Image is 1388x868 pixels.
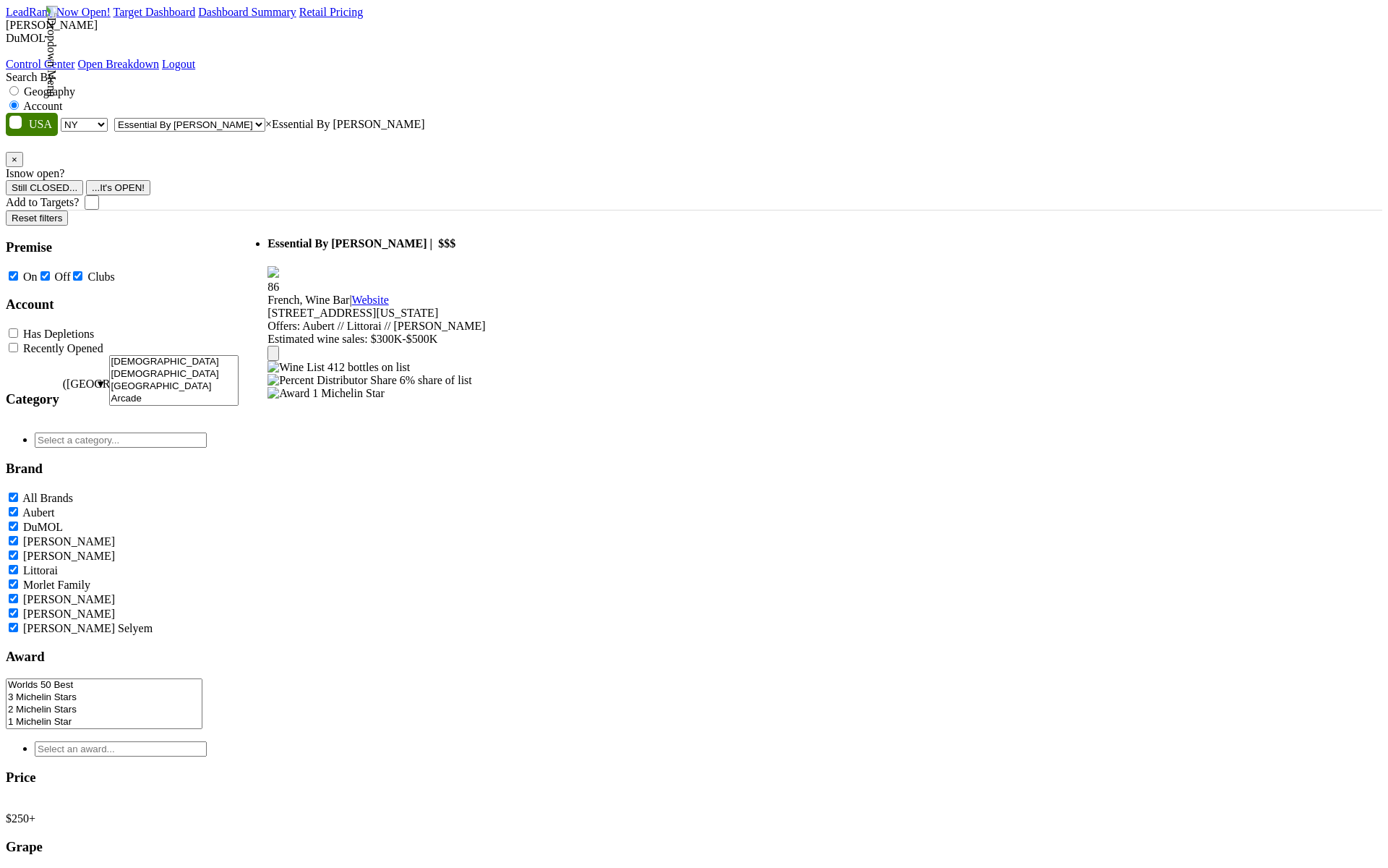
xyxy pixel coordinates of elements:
[87,271,114,283] label: Clubs
[267,320,300,332] span: Offers:
[63,378,92,420] span: ([GEOGRAPHIC_DATA])
[267,361,325,374] img: Wine List
[78,58,159,70] a: Open Breakdown
[198,6,296,18] a: Dashboard Summary
[267,281,485,294] div: 86
[23,100,62,112] label: Account
[12,154,17,165] span: ×
[6,770,239,786] h3: Price
[6,71,53,83] span: Search By
[110,368,239,380] option: [DEMOGRAPHIC_DATA]
[7,692,202,704] option: 3 Michelin Stars
[6,19,1382,32] div: [PERSON_NAME]
[400,374,472,386] span: 6% share of list
[267,307,438,319] span: [STREET_ADDRESS][US_STATE]
[6,6,53,18] a: LeadRank
[6,32,46,44] span: DuMOL
[430,237,456,250] span: | $$$
[23,550,115,562] label: [PERSON_NAME]
[23,521,63,533] label: DuMOL
[113,6,196,18] a: Target Dashboard
[35,741,207,757] input: Select an award...
[267,333,437,345] span: Estimated wine sales: $300K-$500K
[265,118,425,130] span: Essential By Christophe
[22,506,54,519] label: Aubert
[23,579,90,591] label: Morlet Family
[162,58,195,70] a: Logout
[312,387,385,399] span: 1 Michelin Star
[6,58,75,70] a: Control Center
[6,839,239,855] h3: Grape
[6,167,1382,180] div: Is now open?
[267,387,309,400] img: Award
[23,271,38,283] label: On
[6,812,239,825] div: $250+
[6,152,23,167] button: Close
[110,356,239,368] option: [DEMOGRAPHIC_DATA]
[6,180,83,195] button: Still CLOSED...
[22,492,73,504] label: All Brands
[23,608,115,620] label: [PERSON_NAME]
[265,118,272,130] span: Remove all items
[6,239,239,255] h3: Premise
[110,380,239,393] option: [GEOGRAPHIC_DATA]
[23,564,58,576] label: Littorai
[23,342,103,354] label: Recently Opened
[299,6,363,18] a: Retail Pricing
[86,180,150,195] button: ...It's OPEN!
[24,85,75,98] label: Geography
[55,271,71,283] label: Off
[7,679,202,692] option: Worlds 50 Best
[327,361,410,373] span: 412 bottles on list
[56,6,111,18] a: Now Open!
[35,433,207,448] input: Select a category...
[267,294,485,307] div: |
[110,393,239,405] option: Arcade
[267,374,397,387] img: Percent Distributor Share
[6,210,68,226] button: Reset filters
[45,6,58,97] img: Dropdown Menu
[6,297,239,312] h3: Account
[302,320,485,332] span: Aubert // Littorai // [PERSON_NAME]
[95,378,106,390] span: ▼
[23,535,115,548] label: [PERSON_NAME]
[23,328,94,340] label: Has Depletions
[6,58,195,71] div: Dropdown Menu
[6,391,59,407] h3: Category
[6,196,79,209] label: Add to Targets?
[267,237,427,250] span: Essential By [PERSON_NAME]
[6,461,239,477] h3: Brand
[267,294,349,306] span: French, Wine Bar
[23,622,153,634] label: [PERSON_NAME] Selyem
[23,593,115,605] label: [PERSON_NAME]
[6,649,239,665] h3: Award
[352,294,389,306] a: Website
[7,716,202,728] option: 1 Michelin Star
[7,704,202,716] option: 2 Michelin Stars
[267,266,279,278] img: quadrant_split.svg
